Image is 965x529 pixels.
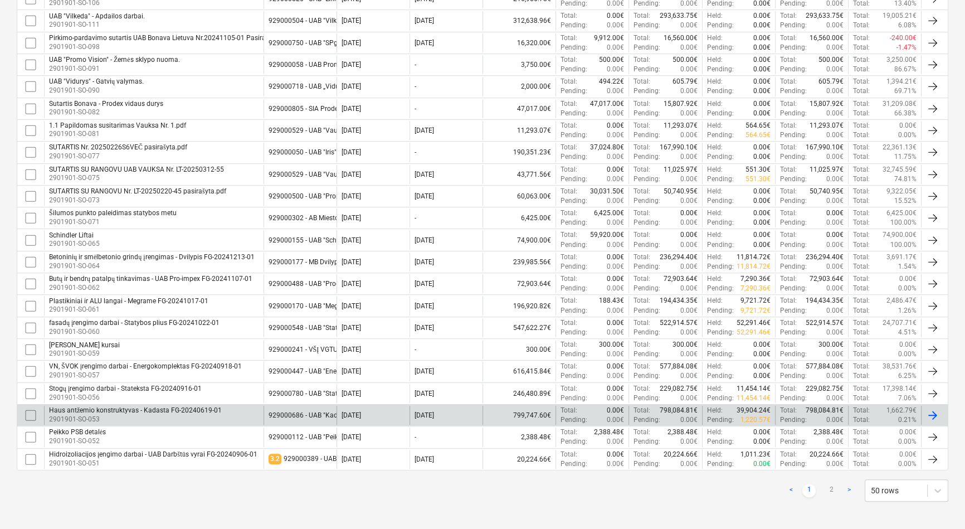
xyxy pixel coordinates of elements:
p: 0.00€ [826,208,844,218]
p: Held : [707,99,723,109]
p: 0.00€ [899,121,917,130]
p: 293,633.75€ [660,11,698,21]
p: Pending : [780,109,807,118]
p: Pending : [780,196,807,206]
p: 0.00€ [753,230,771,240]
p: Total : [561,143,577,152]
div: 929000155 - UAB "Schindler-liftas" [269,236,372,244]
p: Total : [561,77,577,86]
p: 16,560.00€ [664,33,698,43]
p: Total : [633,208,650,218]
p: 0.00€ [753,99,771,109]
p: 31,209.08€ [883,99,917,109]
div: UAB "Promo Vision" - Žemės sklypo nuoma. [49,56,180,64]
div: 929000529 - UAB "Vauksa" [269,127,350,134]
div: UAB "Vidurys" - Gatvių valymas. [49,77,144,86]
p: Pending : [561,196,587,206]
p: 0.00€ [607,165,624,174]
p: 0.00€ [753,65,771,74]
p: 0.00€ [753,208,771,218]
p: 0.00€ [753,55,771,65]
div: 929000504 - UAB "Vilkeda" [269,17,350,25]
p: 69.71% [894,86,917,96]
p: Held : [707,165,723,174]
p: Pending : [561,86,587,96]
p: 6,425.00€ [886,208,917,218]
div: - [415,61,416,69]
div: 190,351.23€ [482,143,555,162]
p: 167,990.10€ [660,143,698,152]
div: 1.1 Papildomas susitarimas Vauksa Nr. 1.pdf [49,122,186,129]
p: Total : [853,65,870,74]
div: 799,747.60€ [482,406,555,425]
div: [DATE] [415,39,434,47]
div: 6,425.00€ [482,208,555,227]
p: Pending : [561,152,587,162]
div: 929000058 - UAB Promo vision [269,61,363,69]
p: 0.00€ [680,65,698,74]
p: 86.67% [894,65,917,74]
p: 11,293.07€ [810,121,844,130]
p: 6.08% [898,21,917,30]
p: Total : [780,165,797,174]
div: 547,622.27€ [482,318,555,337]
p: 564.65€ [745,121,771,130]
div: 929000050 - UAB "Iris" [269,148,337,156]
p: Pending : [707,174,734,184]
p: Pending : [561,65,587,74]
p: Total : [780,208,797,218]
div: [DATE] [342,105,361,113]
p: 0.00€ [826,130,844,140]
p: Total : [633,121,650,130]
p: 0.00€ [753,187,771,196]
p: 47,017.00€ [590,99,624,109]
p: 11,025.97€ [664,165,698,174]
div: [DATE] [342,214,361,222]
div: 74,900.00€ [482,230,555,249]
p: Total : [561,55,577,65]
p: Pending : [633,21,660,30]
p: Total : [633,77,650,86]
div: [DATE] [342,82,361,90]
p: 2901901-SO-081 [49,129,186,139]
p: 0.00€ [680,152,698,162]
div: - [415,214,416,222]
p: 66.38% [894,109,917,118]
p: 605.79€ [818,77,844,86]
div: 16,320.00€ [482,33,555,52]
a: Page 2 [825,484,838,497]
p: Pending : [633,174,660,184]
p: Total : [853,21,870,30]
p: 0.00€ [680,208,698,218]
p: Total : [780,99,797,109]
p: Total : [853,130,870,140]
p: Total : [561,99,577,109]
div: 11,293.07€ [482,121,555,140]
p: 0.00€ [607,121,624,130]
p: 9,322.05€ [886,187,917,196]
p: Pending : [780,130,807,140]
p: 2901901-SO-111 [49,20,145,30]
div: [DATE] [415,236,434,244]
p: 6,425.00€ [594,208,624,218]
div: 239,985.56€ [482,253,555,271]
p: 500.00€ [818,55,844,65]
p: Pending : [780,152,807,162]
div: [DATE] [342,171,361,178]
div: [DATE] [342,127,361,134]
p: Pending : [561,109,587,118]
p: 0.00€ [753,43,771,52]
div: 616,415.84€ [482,362,555,381]
p: 0.00€ [680,109,698,118]
p: 2901901-SO-075 [49,173,224,183]
div: - [415,82,416,90]
p: 1,394.21€ [886,77,917,86]
p: 0.00€ [680,230,698,240]
div: - [415,148,416,156]
p: Held : [707,33,723,43]
div: [DATE] [415,17,434,25]
p: Pending : [780,174,807,184]
p: Total : [853,43,870,52]
p: 2901901-SO-091 [49,64,180,74]
p: 0.00€ [826,152,844,162]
